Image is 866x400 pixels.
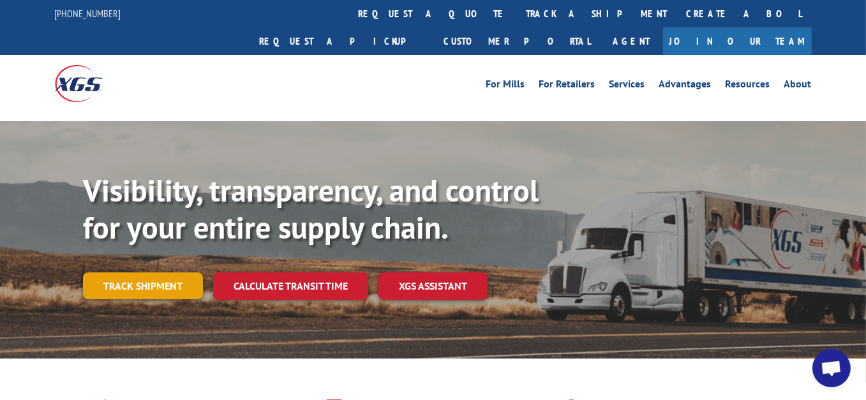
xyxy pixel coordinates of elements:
[663,27,812,55] a: Join Our Team
[812,349,851,387] div: Open chat
[659,79,712,93] a: Advantages
[609,79,645,93] a: Services
[539,79,595,93] a: For Retailers
[726,79,770,93] a: Resources
[601,27,663,55] a: Agent
[55,7,121,20] a: [PHONE_NUMBER]
[213,272,368,300] a: Calculate transit time
[83,272,203,299] a: Track shipment
[83,170,539,247] b: Visibility, transparency, and control for your entire supply chain.
[378,272,488,300] a: XGS ASSISTANT
[250,27,435,55] a: Request a pickup
[486,79,525,93] a: For Mills
[784,79,812,93] a: About
[435,27,601,55] a: Customer Portal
